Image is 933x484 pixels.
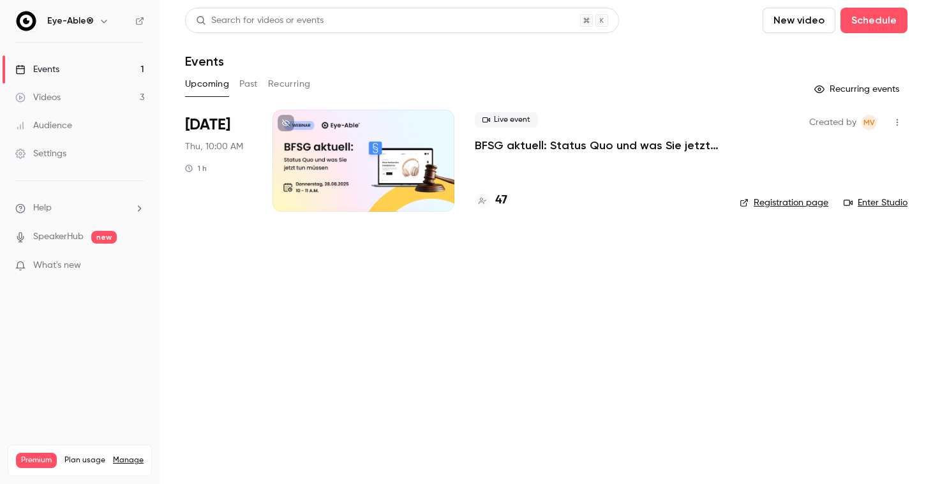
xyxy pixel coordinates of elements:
[475,192,507,209] a: 47
[185,110,252,212] div: Aug 28 Thu, 10:00 AM (Europe/Berlin)
[15,119,72,132] div: Audience
[113,455,144,466] a: Manage
[196,14,324,27] div: Search for videos or events
[268,74,311,94] button: Recurring
[495,192,507,209] h4: 47
[185,163,207,173] div: 1 h
[475,112,538,128] span: Live event
[129,260,144,272] iframe: Noticeable Trigger
[91,231,117,244] span: new
[185,54,224,69] h1: Events
[862,115,877,130] span: Mahdalena Varchenko
[844,196,907,209] a: Enter Studio
[33,230,84,244] a: SpeakerHub
[809,79,907,99] button: Recurring events
[185,140,243,153] span: Thu, 10:00 AM
[47,15,94,27] h6: Eye-Able®
[16,453,57,468] span: Premium
[64,455,105,466] span: Plan usage
[15,91,61,104] div: Videos
[185,115,230,135] span: [DATE]
[33,259,81,272] span: What's new
[863,115,875,130] span: MV
[15,63,59,76] div: Events
[16,11,36,31] img: Eye-Able®
[15,147,66,160] div: Settings
[763,8,835,33] button: New video
[809,115,856,130] span: Created by
[185,74,229,94] button: Upcoming
[239,74,258,94] button: Past
[740,196,828,209] a: Registration page
[840,8,907,33] button: Schedule
[475,138,719,153] a: BFSG aktuell: Status Quo und was Sie jetzt tun müssen
[15,202,144,215] li: help-dropdown-opener
[33,202,52,215] span: Help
